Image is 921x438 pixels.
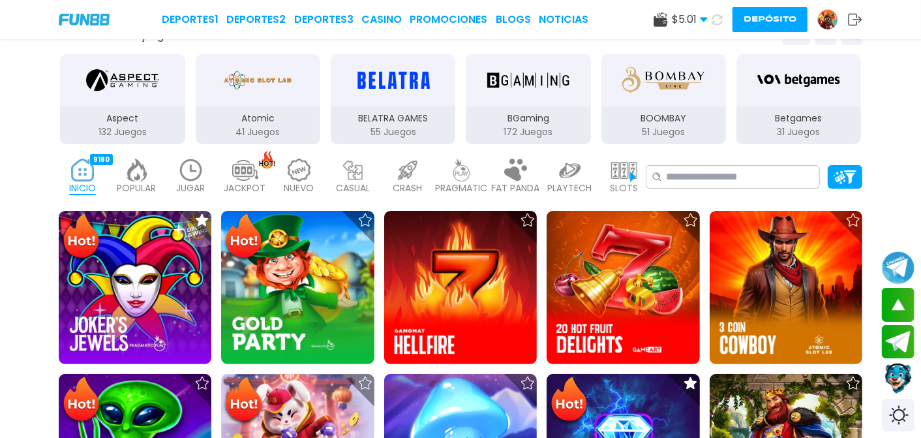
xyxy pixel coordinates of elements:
div: 9180 [90,154,113,165]
img: Joker's Jewels [59,211,211,364]
span: $ 5.01 [672,12,708,27]
img: 3 Coin Cowboy [710,211,862,364]
button: Contact customer service [882,362,914,396]
img: Hot [222,212,265,263]
img: hot [259,151,275,168]
p: BOOMBAY [601,112,726,125]
p: JUGAR [177,181,205,195]
img: Aspect [86,62,159,99]
button: BOOMBAY [596,53,731,146]
button: BELATRA GAMES [325,53,460,146]
img: Hot [548,375,590,426]
button: Join telegram [882,325,914,359]
img: casual_light.webp [340,159,367,181]
div: Switch theme [882,399,914,431]
p: POPULAR [117,181,157,195]
p: Aspect [60,112,185,125]
img: pragmatic_light.webp [449,159,475,181]
button: Aspect [55,53,190,146]
a: CASINO [361,12,402,27]
p: Betgames [736,112,861,125]
img: Company Logo [59,14,110,25]
img: fat_panda_light.webp [503,159,529,181]
p: PRAGMATIC [436,181,488,195]
a: Deportes3 [294,12,354,27]
button: Betgames [731,53,866,146]
p: BELATRA GAMES [331,112,455,125]
img: Gold Party [221,211,374,364]
img: Hot [60,212,102,263]
button: Depósito [732,7,808,32]
img: recent_light.webp [178,159,204,181]
img: Avatar [818,10,838,29]
img: jackpot_light.webp [232,159,258,181]
p: NUEVO [284,181,314,195]
img: Hot [222,375,265,426]
img: 20 Hot Fruit Delights [547,211,699,364]
img: slots_light.webp [611,159,637,181]
img: Platform Filter [834,170,856,184]
button: Atomic [190,53,325,146]
a: BLOGS [496,12,531,27]
p: CASUAL [337,181,370,195]
p: FAT PANDA [492,181,540,195]
p: 31 Juegos [736,125,861,139]
p: 51 Juegos [601,125,726,139]
img: BELATRA GAMES [352,62,434,99]
p: INICIO [69,181,96,195]
p: 55 Juegos [331,125,455,139]
img: crash_light.webp [395,159,421,181]
p: PLAYTECH [548,181,592,195]
button: Proveedores de juego [59,29,170,42]
a: Promociones [410,12,487,27]
img: BGaming [487,62,569,99]
p: SLOTS [610,181,638,195]
p: BGaming [466,112,590,125]
img: Hellfire [384,211,537,364]
p: Atomic [196,112,320,125]
p: 41 Juegos [196,125,320,139]
p: 132 Juegos [60,125,185,139]
img: home_active.webp [70,159,96,181]
button: Join telegram channel [882,251,914,285]
a: NOTICIAS [539,12,588,27]
img: Hot [60,375,102,426]
a: Deportes1 [162,12,219,27]
p: CRASH [393,181,422,195]
p: JACKPOT [224,181,266,195]
img: Betgames [757,62,839,99]
img: BOOMBAY [622,62,704,99]
img: playtech_light.webp [557,159,583,181]
a: Avatar [817,9,848,30]
button: BGaming [460,53,596,146]
img: Atomic [221,62,294,99]
button: scroll up [882,288,914,322]
img: popular_light.webp [124,159,150,181]
a: Deportes2 [226,12,286,27]
img: new_light.webp [286,159,312,181]
p: 172 Juegos [466,125,590,139]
